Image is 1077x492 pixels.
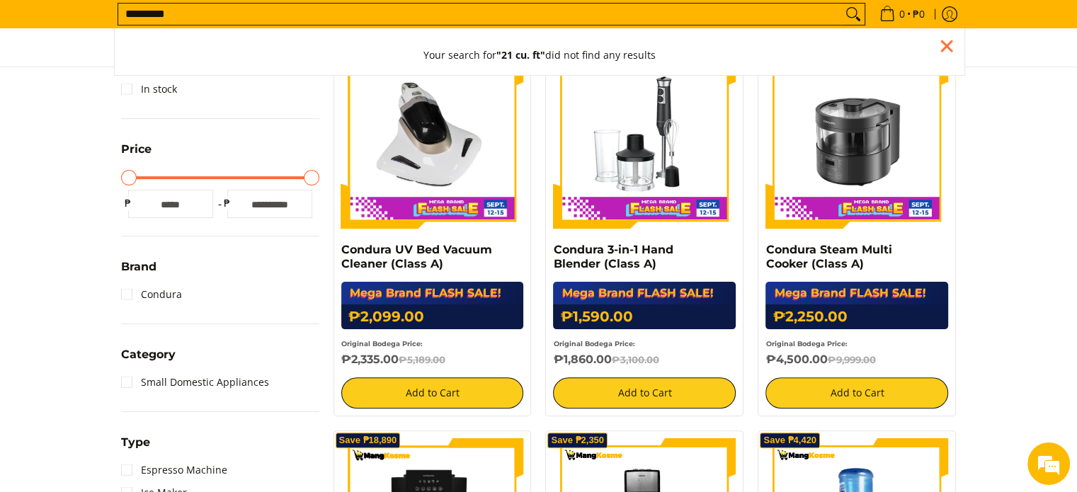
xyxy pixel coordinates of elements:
summary: Open [121,437,150,459]
button: Search [842,4,865,25]
a: Espresso Machine [121,459,227,481]
span: Category [121,349,176,360]
a: Condura Steam Multi Cooker (Class A) [765,243,891,270]
span: We're online! [82,153,195,296]
small: Original Bodega Price: [553,340,634,348]
a: In stock [121,78,177,101]
h6: ₱2,099.00 [341,304,524,329]
a: Condura 3-in-1 Hand Blender (Class A) [553,243,673,270]
h6: ₱1,590.00 [553,304,736,329]
summary: Open [121,144,152,166]
button: Your search for"21 cu. ft"did not find any results [409,35,670,75]
summary: Open [121,349,176,371]
span: ₱ [220,196,234,210]
span: ₱ [121,196,135,210]
a: Condura UV Bed Vacuum Cleaner (Class A) [341,243,492,270]
a: Small Domestic Appliances [121,371,269,394]
button: Add to Cart [553,377,736,408]
div: Minimize live chat window [232,7,266,41]
button: Add to Cart [765,377,948,408]
summary: Open [121,261,156,283]
button: Add to Cart [341,377,524,408]
h6: ₱4,500.00 [765,353,948,367]
div: Chat with us now [74,79,238,98]
img: Condura 3-in-1 Hand Blender (Class A) [553,46,736,229]
span: • [875,6,929,22]
del: ₱9,999.00 [827,354,875,365]
strong: "21 cu. ft" [496,48,545,62]
span: Save ₱4,420 [763,436,816,445]
textarea: Type your message and hit 'Enter' [7,336,270,385]
span: Save ₱2,350 [551,436,604,445]
del: ₱5,189.00 [399,354,445,365]
img: Condura Steam Multi Cooker (Class A) [765,46,948,229]
small: Original Bodega Price: [765,340,847,348]
span: Save ₱18,890 [339,436,397,445]
img: Condura UV Bed Vacuum Cleaner (Class A) [341,46,524,229]
div: Close pop up [936,35,957,57]
del: ₱3,100.00 [611,354,659,365]
span: Price [121,144,152,155]
span: ₱0 [911,9,927,19]
small: Original Bodega Price: [341,340,423,348]
a: Condura [121,283,182,306]
span: Type [121,437,150,448]
h6: ₱2,250.00 [765,304,948,329]
h6: ₱1,860.00 [553,353,736,367]
span: Brand [121,261,156,273]
h6: ₱2,335.00 [341,353,524,367]
span: 0 [897,9,907,19]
